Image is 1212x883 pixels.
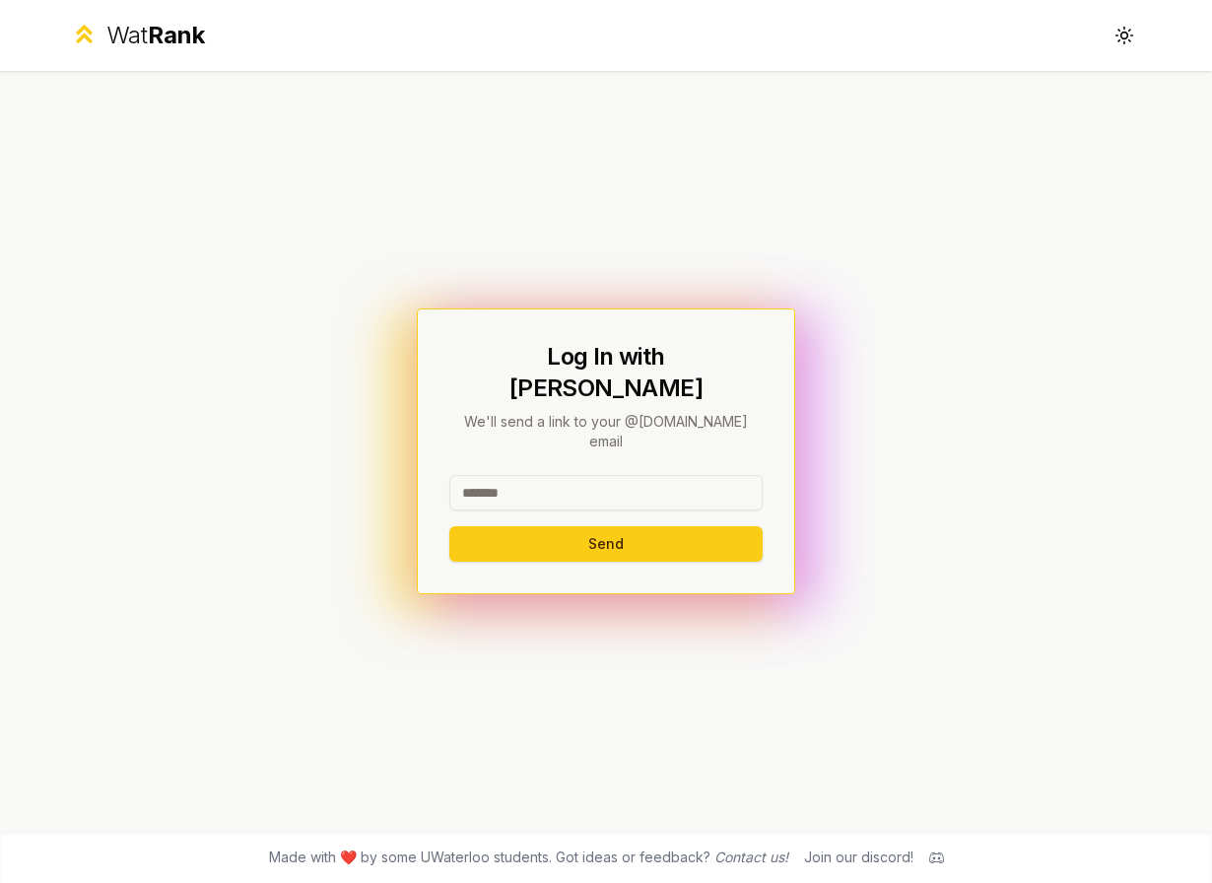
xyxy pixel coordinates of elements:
[70,20,205,51] a: WatRank
[106,20,205,51] div: Wat
[804,848,913,867] div: Join our discord!
[449,526,763,562] button: Send
[148,21,205,49] span: Rank
[449,412,763,451] p: We'll send a link to your @[DOMAIN_NAME] email
[449,341,763,404] h1: Log In with [PERSON_NAME]
[714,849,788,865] a: Contact us!
[269,848,788,867] span: Made with ❤️ by some UWaterloo students. Got ideas or feedback?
